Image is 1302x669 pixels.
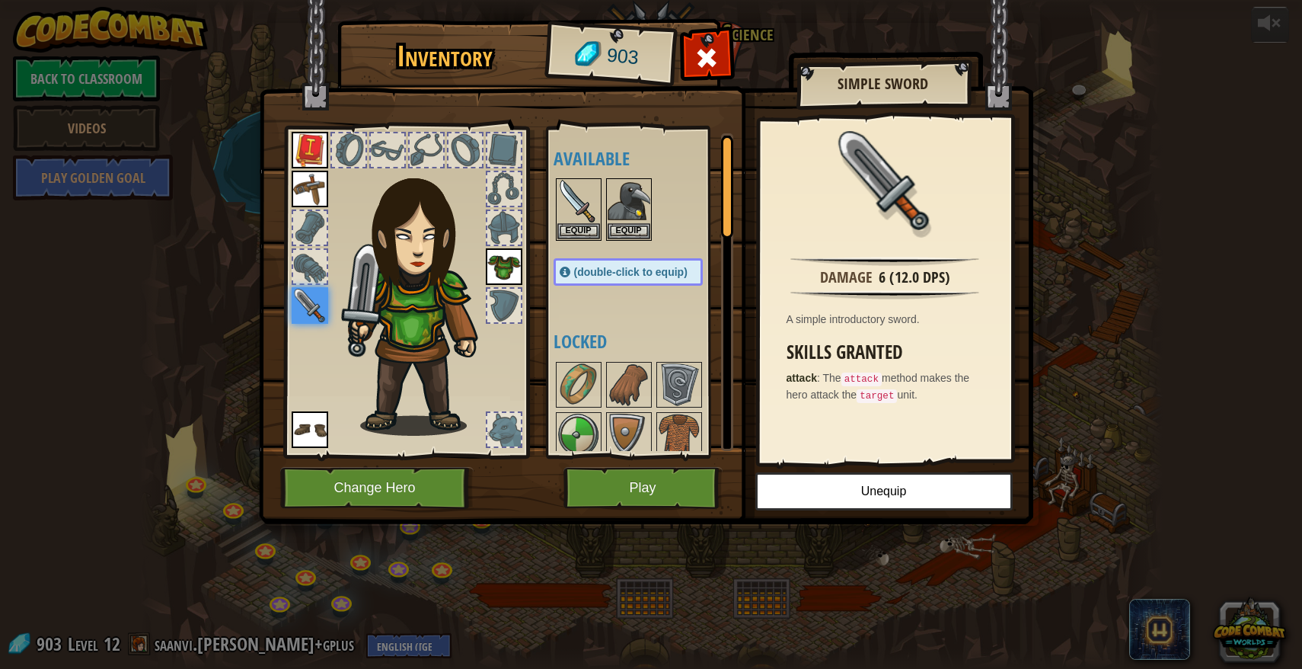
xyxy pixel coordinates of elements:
div: A simple introductory sword. [787,312,991,327]
code: target [857,389,897,403]
h4: Locked [554,331,733,351]
span: 903 [605,42,640,72]
img: portrait.png [557,363,600,406]
div: Damage [820,267,873,289]
img: portrait.png [608,414,650,456]
img: portrait.png [292,287,328,324]
img: guardian_hair.png [341,155,505,436]
img: portrait.png [292,171,328,207]
img: portrait.png [608,180,650,222]
span: The method makes the hero attack the unit. [787,372,970,401]
button: Play [563,467,723,509]
code: attack [841,373,882,386]
span: : [817,372,823,384]
img: portrait.png [292,411,328,448]
img: portrait.png [486,248,522,285]
img: hr.png [790,257,978,266]
h1: Inventory [348,40,542,72]
h3: Skills Granted [787,342,991,363]
img: portrait.png [658,363,700,406]
button: Equip [557,223,600,239]
img: portrait.png [292,132,328,168]
img: portrait.png [835,131,934,230]
button: Unequip [755,472,1013,511]
button: Change Hero [280,467,474,509]
button: Equip [608,223,650,239]
img: portrait.png [608,363,650,406]
strong: attack [787,372,817,384]
span: (double-click to equip) [574,266,688,278]
h4: Available [554,149,733,168]
img: portrait.png [557,180,600,222]
img: portrait.png [557,414,600,456]
img: hr.png [790,290,978,299]
h2: Simple Sword [812,75,955,92]
div: 6 (12.0 DPS) [879,267,950,289]
img: portrait.png [658,414,700,456]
